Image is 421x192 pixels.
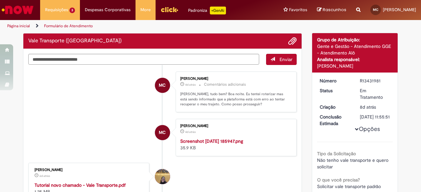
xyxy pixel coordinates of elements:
[180,92,290,107] p: [PERSON_NAME], tudo bem? Boa noite. Eu tentei roterizar mas está sendo informado que a plataforma...
[289,7,307,13] span: Favoritos
[28,38,122,44] h2: Vale Transporte (VT) Histórico de tíquete
[39,174,50,178] span: 6d atrás
[323,7,346,13] span: Rascunhos
[161,5,178,14] img: click_logo_yellow_360x200.png
[155,169,170,184] div: Amanda De Campos Gomes Do Nascimento
[180,77,290,81] div: [PERSON_NAME]
[155,78,170,93] div: Mariana Ribeiro Canto
[317,7,346,13] a: Rascunhos
[317,183,381,189] span: Solicitar vale transporte padrão
[383,7,416,12] span: [PERSON_NAME]
[39,174,50,178] time: 22/08/2025 14:35:41
[360,87,390,100] div: Em Tratamento
[315,87,355,94] dt: Status
[28,54,259,65] textarea: Digite sua mensagem aqui...
[373,8,378,12] span: MC
[288,37,297,45] button: Adicionar anexos
[360,104,376,110] span: 8d atrás
[360,77,390,84] div: R13431981
[266,54,297,65] button: Enviar
[185,83,196,87] time: 24/08/2025 19:01:40
[360,114,390,120] div: [DATE] 11:55:51
[360,104,376,110] time: 20/08/2025 11:30:48
[159,77,166,93] span: MC
[317,177,360,183] b: O que você precisa?
[159,125,166,140] span: MC
[188,7,226,14] div: Padroniza
[317,151,356,157] b: Tipo da Solicitação
[317,36,393,43] div: Grupo de Atribuição:
[317,43,393,56] div: Gente e Gestão - Atendimento GGE - Atendimento Alô
[140,7,151,13] span: More
[155,125,170,140] div: Mariana Ribeiro Canto
[315,104,355,110] dt: Criação
[7,23,30,29] a: Página inicial
[315,77,355,84] dt: Número
[185,130,196,134] span: 4d atrás
[204,82,246,87] small: Comentários adicionais
[5,20,276,32] ul: Trilhas de página
[315,114,355,127] dt: Conclusão Estimada
[69,8,75,13] span: 3
[185,83,196,87] span: 4d atrás
[317,56,393,63] div: Analista responsável:
[35,182,126,188] a: Tutorial novo chamado - Vale Transporte.pdf
[44,23,93,29] a: Formulário de Atendimento
[180,138,243,144] a: Screenshot [DATE] 185947.png
[317,157,390,170] span: Não tenho vale transporte e quero solicitar
[85,7,131,13] span: Despesas Corporativas
[45,7,68,13] span: Requisições
[35,168,144,172] div: [PERSON_NAME]
[1,3,35,16] img: ServiceNow
[210,7,226,14] p: +GenAi
[360,104,390,110] div: 20/08/2025 11:30:48
[185,130,196,134] time: 24/08/2025 19:01:33
[317,63,393,69] div: [PERSON_NAME]
[180,124,290,128] div: [PERSON_NAME]
[280,56,292,62] span: Enviar
[180,138,290,151] div: 35.9 KB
